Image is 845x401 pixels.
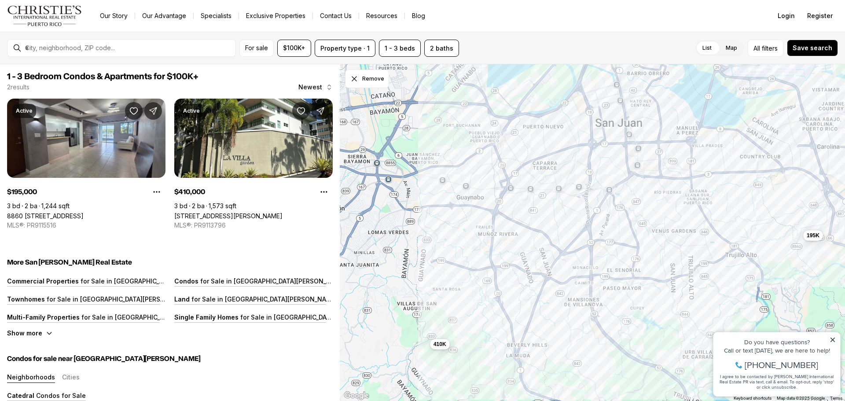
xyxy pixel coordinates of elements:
[80,313,228,321] p: for Sale in [GEOGRAPHIC_DATA][PERSON_NAME]
[174,277,198,285] p: Condos
[7,313,80,321] p: Multi-Family Properties
[7,295,193,303] a: Townhomes for Sale in [GEOGRAPHIC_DATA][PERSON_NAME]
[778,12,795,19] span: Login
[787,40,838,56] button: Save search
[16,107,33,114] p: Active
[345,70,389,88] button: Dismiss drawing
[719,40,744,56] label: Map
[802,7,838,25] button: Register
[174,212,283,220] a: 26 Carr 833 LA VILLA GARDEN #813, GUAYNABO PR, 00971
[430,339,450,349] button: 410K
[79,277,227,285] p: for Sale in [GEOGRAPHIC_DATA][PERSON_NAME]
[174,295,338,303] a: Land for Sale in [GEOGRAPHIC_DATA][PERSON_NAME]
[807,232,819,239] span: 195K
[198,277,346,285] p: for Sale in [GEOGRAPHIC_DATA][PERSON_NAME]
[135,10,193,22] a: Our Advantage
[313,10,359,22] button: Contact Us
[174,313,239,321] p: Single Family Homes
[239,40,274,57] button: For sale
[298,84,322,91] span: Newest
[405,10,432,22] a: Blog
[239,10,312,22] a: Exclusive Properties
[807,12,833,19] span: Register
[283,44,305,52] span: $100K+
[7,329,53,337] button: Show more
[315,183,333,201] button: Property options
[36,41,110,50] span: [PHONE_NUMBER]
[144,102,162,120] button: Share Property
[183,107,200,114] p: Active
[803,230,823,241] button: 195K
[194,10,239,22] a: Specialists
[277,40,311,57] button: $100K+
[7,72,198,81] span: 1 - 3 Bedroom Condos & Apartments for $100K+
[7,212,84,220] a: 8860 PASEO DEL REY #H-102, CAROLINA PR, 00987
[148,183,165,201] button: Property options
[7,392,86,399] a: Catedral Condos for Sale
[7,374,55,383] button: Neighborhoods
[7,84,29,91] p: 2 results
[315,40,375,57] button: Property type · 1
[7,295,45,303] p: Townhomes
[424,40,459,57] button: 2 baths
[695,40,719,56] label: List
[753,44,760,53] span: All
[9,28,127,34] div: Call or text [DATE], we are here to help!
[7,313,228,321] a: Multi-Family Properties for Sale in [GEOGRAPHIC_DATA][PERSON_NAME]
[7,277,79,285] p: Commercial Properties
[239,313,386,321] p: for Sale in [GEOGRAPHIC_DATA][PERSON_NAME]
[359,10,404,22] a: Resources
[11,54,125,71] span: I agree to be contacted by [PERSON_NAME] International Real Estate PR via text, call & email. To ...
[174,313,386,321] a: Single Family Homes for Sale in [GEOGRAPHIC_DATA][PERSON_NAME]
[245,44,268,52] span: For sale
[793,44,832,52] span: Save search
[45,295,193,303] p: for Sale in [GEOGRAPHIC_DATA][PERSON_NAME]
[312,102,329,120] button: Share Property
[174,277,346,285] a: Condos for Sale in [GEOGRAPHIC_DATA][PERSON_NAME]
[7,258,333,267] h5: More San [PERSON_NAME] Real Estate
[292,102,310,120] button: Save Property: 26 Carr 833 LA VILLA GARDEN #813
[7,392,34,399] p: Catedral
[379,40,421,57] button: 1 - 3 beds
[762,44,778,53] span: filters
[748,40,783,57] button: Allfilters
[9,20,127,26] div: Do you have questions?
[434,341,446,348] span: 410K
[190,295,338,303] p: for Sale in [GEOGRAPHIC_DATA][PERSON_NAME]
[7,5,82,26] img: logo
[7,354,333,363] h5: Condos for sale near [GEOGRAPHIC_DATA][PERSON_NAME]
[772,7,800,25] button: Login
[293,78,338,96] button: Newest
[7,277,227,285] a: Commercial Properties for Sale in [GEOGRAPHIC_DATA][PERSON_NAME]
[174,295,190,303] p: Land
[34,392,86,399] p: Condos for Sale
[125,102,143,120] button: Save Property: 8860 PASEO DEL REY #H-102
[62,374,80,383] button: Cities
[93,10,135,22] a: Our Story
